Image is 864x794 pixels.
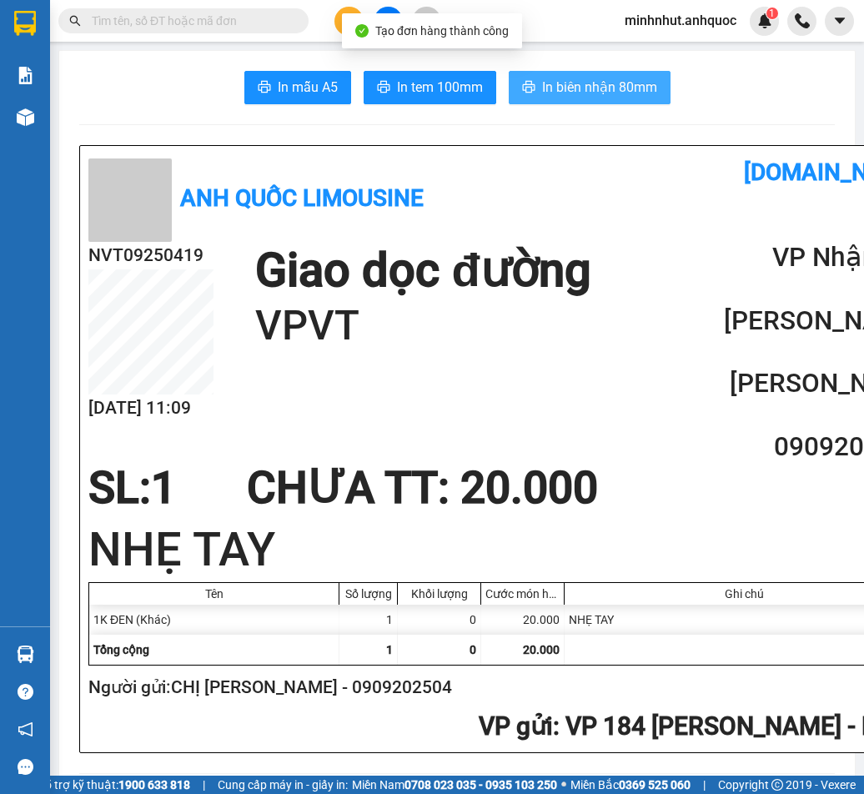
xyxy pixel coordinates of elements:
span: SL: [88,462,151,514]
span: 20.000 [523,643,560,656]
button: printerIn biên nhận 80mm [509,71,671,104]
img: solution-icon [17,67,34,84]
button: caret-down [825,7,854,36]
div: 20.000 [481,605,565,635]
h2: [DATE] 11:09 [88,394,213,422]
img: icon-new-feature [757,13,772,28]
div: CHƯA TT : 20.000 [237,463,608,513]
div: Số lượng [344,587,393,601]
div: Cước món hàng [485,587,560,601]
span: DĐ: [159,107,183,124]
strong: 1900 633 818 [118,778,190,791]
div: 1 [339,605,398,635]
span: Miền Bắc [570,776,691,794]
span: notification [18,721,33,737]
input: Tìm tên, số ĐT hoặc mã đơn [92,12,289,30]
span: In biên nhận 80mm [542,77,657,98]
div: Khối lượng [402,587,476,601]
div: Tên [93,587,334,601]
span: caret-down [832,13,847,28]
strong: 0369 525 060 [619,778,691,791]
span: Nhận: [159,16,199,33]
span: 0 [470,643,476,656]
span: Cung cấp máy in - giấy in: [218,776,348,794]
img: warehouse-icon [17,646,34,663]
span: Tạo đơn hàng thành công [375,24,509,38]
button: printerIn mẫu A5 [244,71,351,104]
b: Anh Quốc Limousine [180,184,424,212]
strong: 0708 023 035 - 0935 103 250 [404,778,557,791]
button: file-add [374,7,403,36]
div: 0908813037 [159,74,294,98]
span: check-circle [355,24,369,38]
span: | [703,776,706,794]
span: search [69,15,81,27]
img: warehouse-icon [17,108,34,126]
div: VP 184 [PERSON_NAME] - HCM [14,14,148,74]
span: message [18,759,33,775]
span: Miền Nam [352,776,557,794]
span: 1 [386,643,393,656]
h1: Giao dọc đường [255,242,590,299]
span: ⚪️ [561,781,566,788]
span: Tổng cộng [93,643,149,656]
span: question-circle [18,684,33,700]
span: Gửi: [14,16,40,33]
span: copyright [771,779,783,791]
h2: NVT09250419 [88,242,213,269]
span: printer [377,80,390,96]
h1: VPVT [255,299,590,353]
div: CHỊ DIỄM [159,54,294,74]
div: 1K ĐEN (Khác) [89,605,339,635]
img: logo-vxr [14,11,36,36]
button: plus [334,7,364,36]
span: VP gửi [479,711,553,741]
span: | [203,776,205,794]
div: 0 [398,605,481,635]
span: printer [258,80,271,96]
img: phone-icon [795,13,810,28]
div: VP 108 [PERSON_NAME] [159,14,294,54]
span: Hỗ trợ kỹ thuật: [37,776,190,794]
span: 82/16A XÔ VIẾT NGHỆ TĨNH [159,98,289,185]
span: In mẫu A5 [278,77,338,98]
span: In tem 100mm [397,77,483,98]
button: printerIn tem 100mm [364,71,496,104]
sup: 1 [766,8,778,19]
button: aim [412,7,441,36]
span: 1 [151,462,176,514]
span: printer [522,80,535,96]
div: CHỊ [14,74,148,94]
span: minhnhut.anhquoc [611,10,750,31]
span: 1 [769,8,775,19]
div: 0908813037 [14,94,148,118]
